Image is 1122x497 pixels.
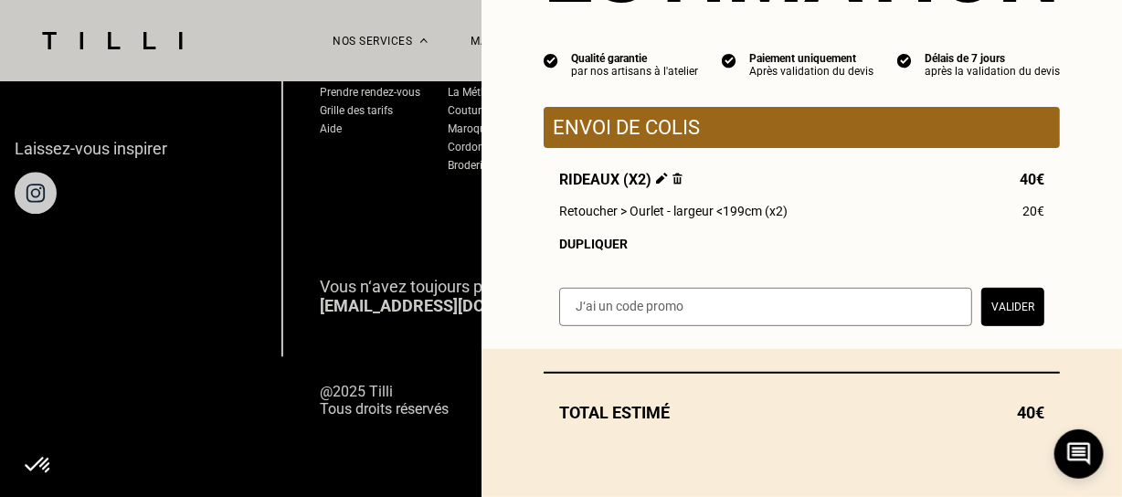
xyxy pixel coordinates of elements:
[925,65,1060,78] div: après la validation du devis
[553,116,1051,139] p: Envoi de colis
[749,65,873,78] div: Après validation du devis
[722,52,736,69] img: icon list info
[571,65,698,78] div: par nos artisans à l'atelier
[749,52,873,65] div: Paiement uniquement
[656,173,668,185] img: Éditer
[559,204,788,218] span: Retoucher > Ourlet - largeur <199cm (x2)
[571,52,698,65] div: Qualité garantie
[1022,204,1044,218] span: 20€
[897,52,912,69] img: icon list info
[1020,171,1044,188] span: 40€
[559,237,1044,251] div: Dupliquer
[925,52,1060,65] div: Délais de 7 jours
[981,288,1044,326] button: Valider
[544,403,1060,422] div: Total estimé
[1017,403,1044,422] span: 40€
[559,288,972,326] input: J‘ai un code promo
[672,173,683,185] img: Supprimer
[559,171,683,188] span: Rideaux (x2)
[544,52,558,69] img: icon list info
